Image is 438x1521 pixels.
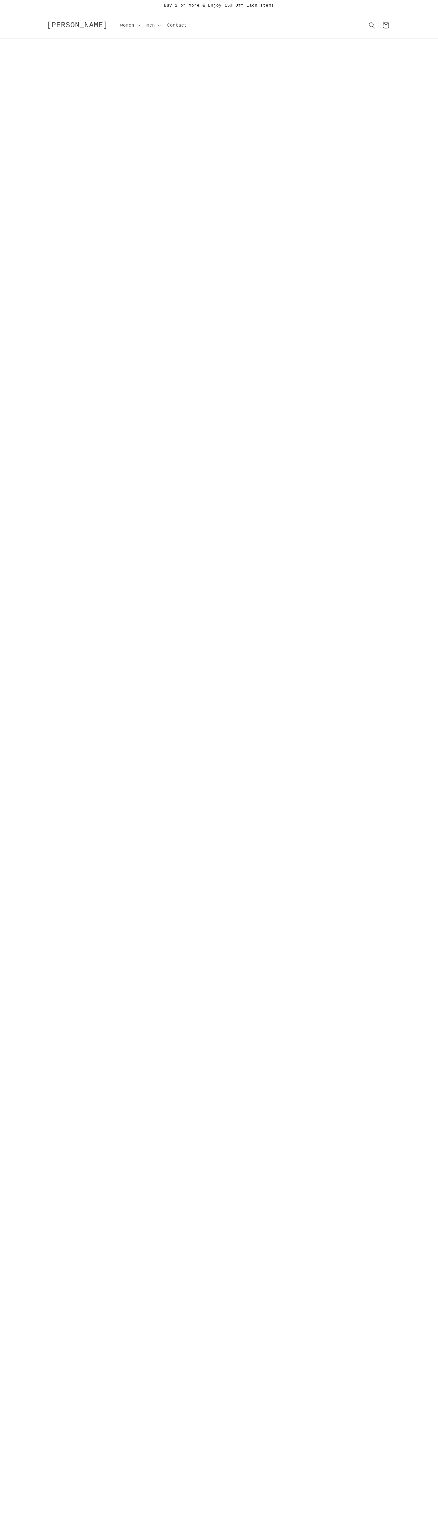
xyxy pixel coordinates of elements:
summary: women [116,19,143,32]
summary: men [143,19,163,32]
span: Contact [167,23,187,28]
a: Contact [163,19,191,32]
summary: Search [365,18,379,32]
a: [PERSON_NAME] [44,19,110,32]
span: women [120,23,134,28]
span: Buy 2 or More & Enjoy 15% Off Each Item! [164,3,274,8]
span: [PERSON_NAME] [47,21,108,29]
span: men [147,23,155,28]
